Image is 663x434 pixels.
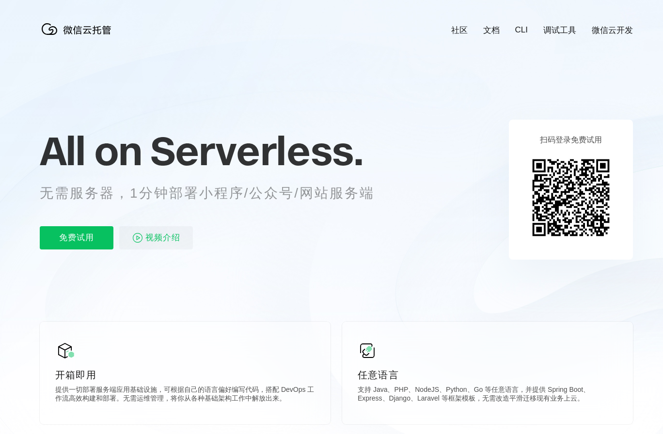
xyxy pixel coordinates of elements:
[40,126,141,175] span: All on
[483,25,500,36] a: 文档
[132,232,143,244] img: video_play.svg
[145,226,180,249] span: 视频介绍
[515,25,528,35] a: CLI
[358,386,617,405] p: 支持 Java、PHP、NodeJS、Python、Go 等任意语言，并提供 Spring Boot、Express、Django、Laravel 等框架模板，无需改造平滑迁移现有业务上云。
[592,25,633,36] a: 微信云开发
[40,19,117,39] img: 微信云托管
[150,126,363,175] span: Serverless.
[40,32,117,40] a: 微信云托管
[451,25,468,36] a: 社区
[55,368,315,382] p: 开箱即用
[40,226,113,249] p: 免费试用
[540,135,602,145] p: 扫码登录免费试用
[40,184,393,203] p: 无需服务器，1分钟部署小程序/公众号/网站服务端
[358,368,617,382] p: 任意语言
[55,386,315,405] p: 提供一切部署服务端应用基础设施，可根据自己的语言偏好编写代码，搭配 DevOps 工作流高效构建和部署。无需运维管理，将你从各种基础架构工作中解放出来。
[543,25,576,36] a: 调试工具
